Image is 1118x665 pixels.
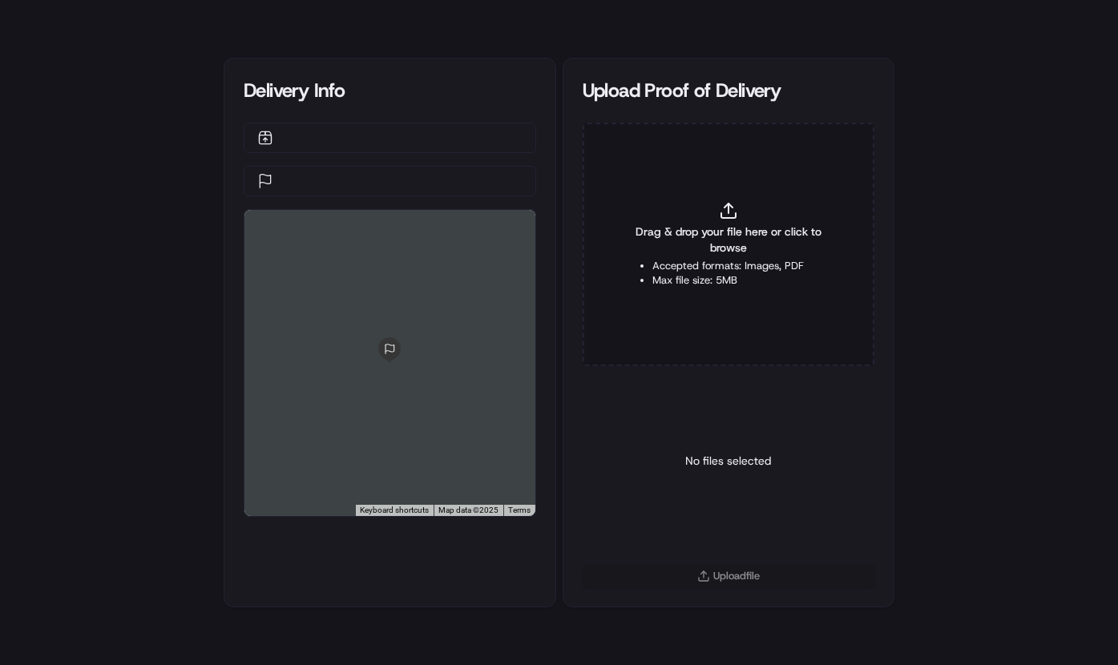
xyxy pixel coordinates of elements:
div: Delivery Info [244,78,536,103]
button: Keyboard shortcuts [360,505,429,516]
span: Map data ©2025 [438,506,498,514]
a: Terms (opens in new tab) [508,506,531,514]
div: Upload Proof of Delivery [583,78,875,103]
li: Accepted formats: Images, PDF [652,259,804,273]
li: Max file size: 5MB [652,273,804,288]
p: No files selected [685,453,771,469]
div: 0 [244,210,535,516]
a: Open this area in Google Maps (opens a new window) [248,495,301,516]
span: Drag & drop your file here or click to browse [623,224,835,256]
img: Google [248,495,301,516]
